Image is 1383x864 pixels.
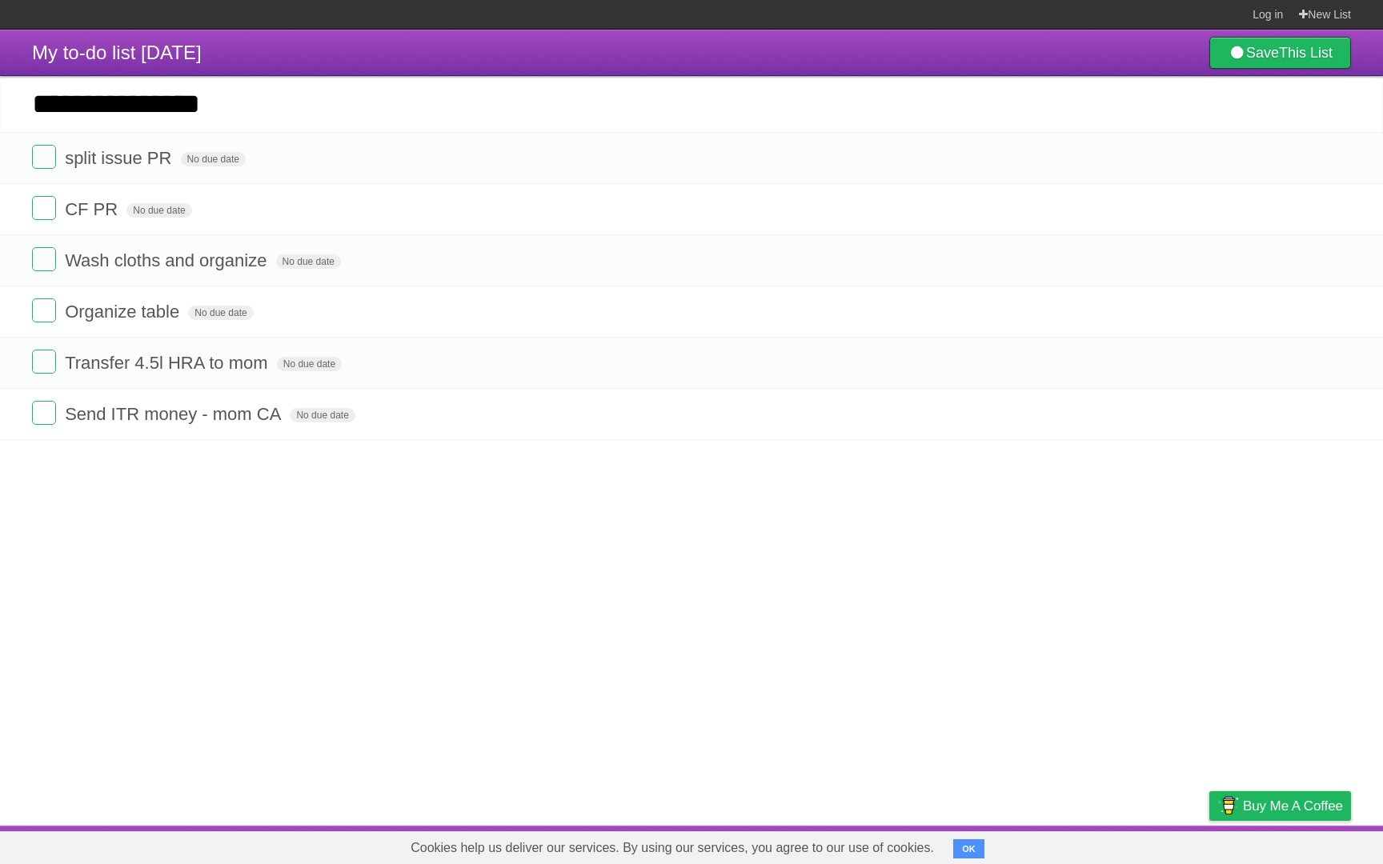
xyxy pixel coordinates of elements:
span: My to-do list [DATE] [32,42,202,63]
span: split issue PR [65,148,175,168]
b: This List [1279,45,1333,61]
span: Cookies help us deliver our services. By using our services, you agree to our use of cookies. [395,832,950,864]
a: SaveThis List [1209,37,1351,69]
a: Developers [1049,830,1114,860]
img: Buy me a coffee [1217,792,1239,819]
label: Done [32,401,56,425]
span: No due date [181,152,246,166]
a: Terms [1134,830,1169,860]
label: Done [32,196,56,220]
label: Done [32,298,56,322]
a: Suggest a feature [1250,830,1351,860]
span: Buy me a coffee [1243,792,1343,820]
a: Buy me a coffee [1209,791,1351,821]
label: Done [32,145,56,169]
button: OK [953,839,984,858]
span: No due date [290,408,355,422]
a: Privacy [1189,830,1230,860]
span: Organize table [65,302,183,322]
span: No due date [276,254,341,269]
span: Transfer 4.5l HRA to mom [65,353,271,373]
a: About [996,830,1030,860]
span: Wash cloths and organize [65,250,271,270]
span: CF PR [65,199,122,219]
span: No due date [126,203,191,218]
span: No due date [188,306,253,320]
span: No due date [277,357,342,371]
label: Done [32,247,56,271]
span: Send ITR money - mom CA [65,404,285,424]
label: Done [32,350,56,374]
